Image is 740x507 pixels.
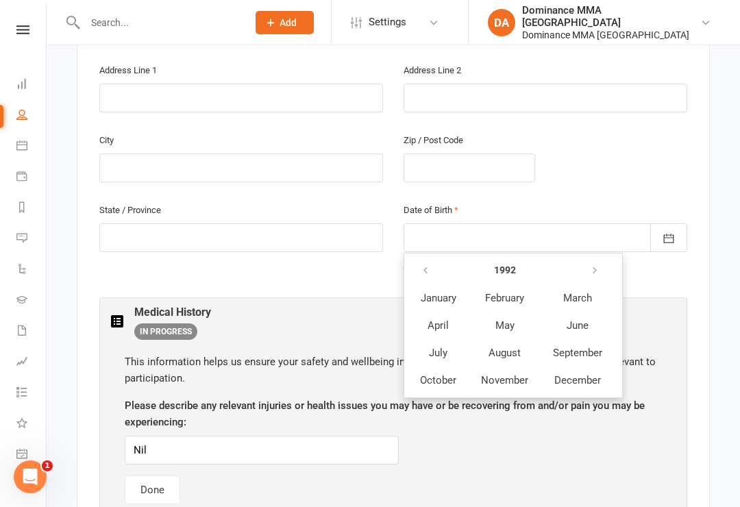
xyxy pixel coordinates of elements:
[420,374,456,386] span: October
[280,17,297,28] span: Add
[541,367,614,393] button: December
[404,203,458,218] label: Date of Birth
[485,292,524,304] span: February
[408,340,468,366] button: July
[408,285,468,311] button: January
[541,285,614,311] button: March
[256,11,314,34] button: Add
[553,347,602,359] span: September
[408,312,468,338] button: April
[428,319,449,332] span: April
[404,134,463,148] label: Zip / Post Code
[14,460,47,493] iframe: Intercom live chat
[16,70,47,101] a: Dashboard
[16,347,47,378] a: Assessments
[404,64,461,78] label: Address Line 2
[125,354,662,386] div: This information helps us ensure your safety and wellbeing in class. It is only shared with coach...
[16,101,47,132] a: People
[134,323,197,340] span: IN PROGRESS
[522,4,700,29] div: Dominance MMA [GEOGRAPHIC_DATA]
[469,340,540,366] button: August
[16,440,47,471] a: General attendance kiosk mode
[81,13,238,32] input: Search...
[481,374,528,386] span: November
[99,64,157,78] label: Address Line 1
[42,460,53,471] span: 1
[404,252,687,278] div: This field is required.
[567,319,589,332] span: June
[541,340,614,366] button: September
[554,374,601,386] span: December
[489,347,521,359] span: August
[99,134,114,148] label: City
[16,193,47,224] a: Reports
[16,409,47,440] a: What's New
[495,319,515,332] span: May
[125,397,662,430] label: Please describe any relevant injuries or health issues you may have or be recovering from and/or ...
[16,162,47,193] a: Payments
[522,29,700,41] div: Dominance MMA [GEOGRAPHIC_DATA]
[408,367,468,393] button: October
[99,203,161,218] label: State / Province
[134,306,211,319] h3: Medical History
[125,475,180,504] button: Done
[421,292,456,304] span: January
[541,312,614,338] button: June
[469,285,540,311] button: February
[494,264,516,275] strong: 1992
[16,132,47,162] a: Calendar
[429,347,447,359] span: July
[369,7,406,38] span: Settings
[469,312,540,338] button: May
[469,367,540,393] button: November
[488,9,515,36] div: DA
[563,292,592,304] span: March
